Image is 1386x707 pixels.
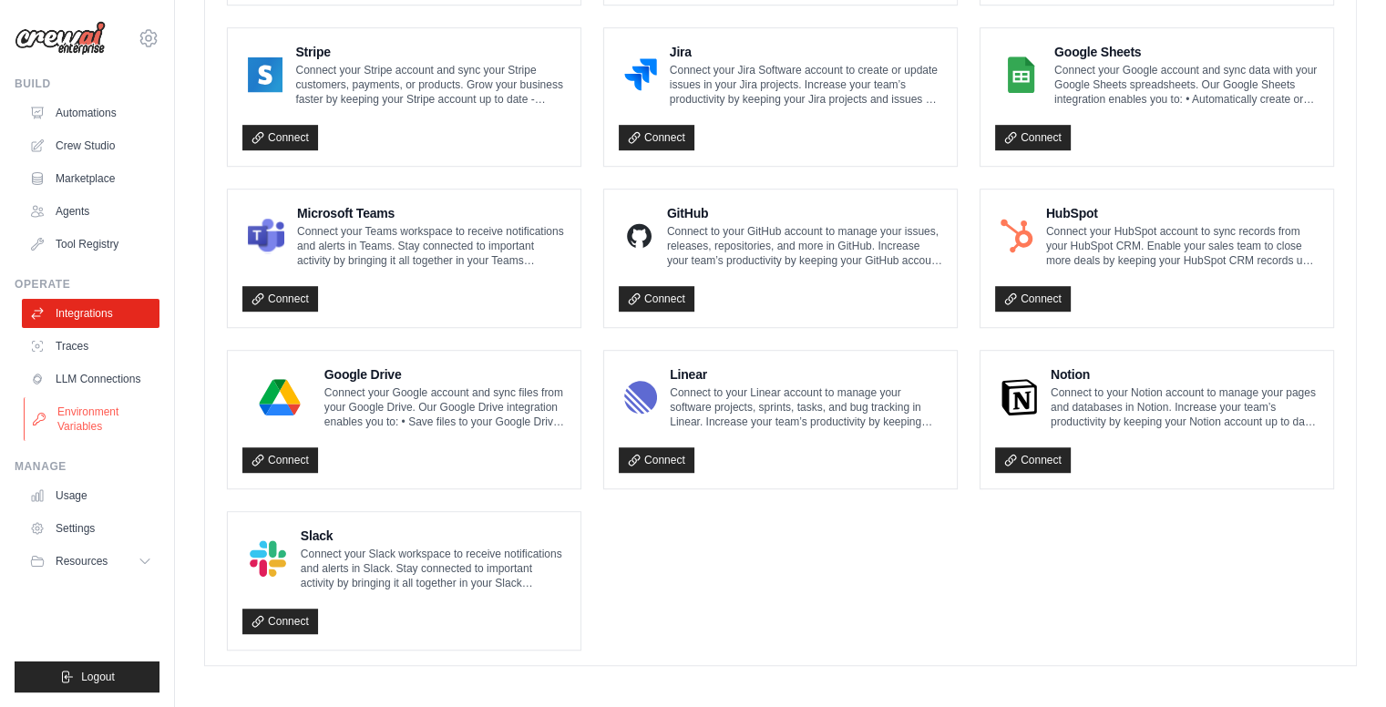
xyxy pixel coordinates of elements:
[22,332,159,361] a: Traces
[22,514,159,543] a: Settings
[1051,365,1319,384] h4: Notion
[324,385,566,429] p: Connect your Google account and sync files from your Google Drive. Our Google Drive integration e...
[242,609,318,634] a: Connect
[301,547,566,590] p: Connect your Slack workspace to receive notifications and alerts in Slack. Stay connected to impo...
[1001,218,1033,254] img: HubSpot Logo
[22,547,159,576] button: Resources
[324,365,566,384] h4: Google Drive
[297,224,566,268] p: Connect your Teams workspace to receive notifications and alerts in Teams. Stay connected to impo...
[619,447,694,473] a: Connect
[1046,224,1319,268] p: Connect your HubSpot account to sync records from your HubSpot CRM. Enable your sales team to clo...
[619,125,694,150] a: Connect
[667,224,942,268] p: Connect to your GitHub account to manage your issues, releases, repositories, and more in GitHub....
[22,131,159,160] a: Crew Studio
[670,385,942,429] p: Connect to your Linear account to manage your software projects, sprints, tasks, and bug tracking...
[22,230,159,259] a: Tool Registry
[22,364,159,394] a: LLM Connections
[22,481,159,510] a: Usage
[295,43,566,61] h4: Stripe
[995,125,1071,150] a: Connect
[15,277,159,292] div: Operate
[1001,56,1042,93] img: Google Sheets Logo
[22,197,159,226] a: Agents
[670,365,942,384] h4: Linear
[56,554,108,569] span: Resources
[670,63,942,107] p: Connect your Jira Software account to create or update issues in your Jira projects. Increase you...
[22,164,159,193] a: Marketplace
[1051,385,1319,429] p: Connect to your Notion account to manage your pages and databases in Notion. Increase your team’s...
[15,459,159,474] div: Manage
[297,204,566,222] h4: Microsoft Teams
[24,397,161,441] a: Environment Variables
[15,661,159,692] button: Logout
[1001,379,1038,415] img: Notion Logo
[624,218,654,254] img: GitHub Logo
[22,98,159,128] a: Automations
[15,77,159,91] div: Build
[81,670,115,684] span: Logout
[248,56,282,93] img: Stripe Logo
[667,204,942,222] h4: GitHub
[995,286,1071,312] a: Connect
[295,63,566,107] p: Connect your Stripe account and sync your Stripe customers, payments, or products. Grow your busi...
[670,43,942,61] h4: Jira
[624,379,657,415] img: Linear Logo
[1054,63,1319,107] p: Connect your Google account and sync data with your Google Sheets spreadsheets. Our Google Sheets...
[248,218,284,254] img: Microsoft Teams Logo
[242,286,318,312] a: Connect
[995,447,1071,473] a: Connect
[619,286,694,312] a: Connect
[248,540,288,577] img: Slack Logo
[22,299,159,328] a: Integrations
[242,125,318,150] a: Connect
[301,527,566,545] h4: Slack
[624,56,657,93] img: Jira Logo
[242,447,318,473] a: Connect
[15,21,106,56] img: Logo
[248,379,312,415] img: Google Drive Logo
[1046,204,1319,222] h4: HubSpot
[1054,43,1319,61] h4: Google Sheets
